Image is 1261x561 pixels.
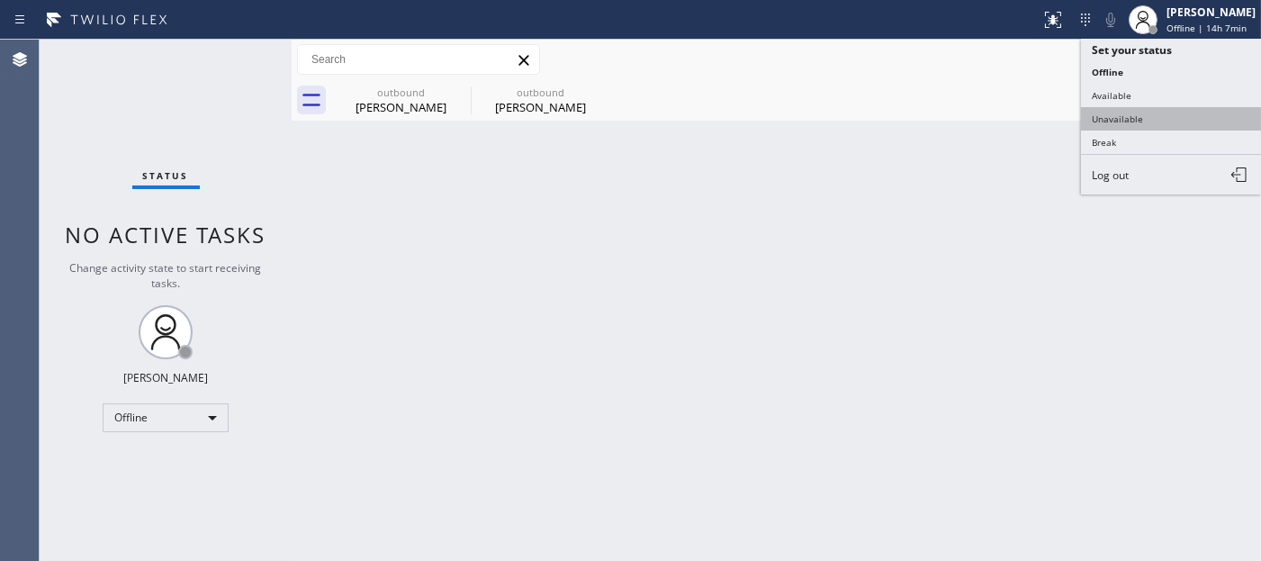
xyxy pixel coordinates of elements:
div: [PERSON_NAME] [333,99,469,115]
span: Change activity state to start receiving tasks. [70,260,262,291]
div: outbound [473,86,608,99]
span: Status [143,169,189,182]
span: No active tasks [66,220,266,249]
div: Jessica Allen [333,80,469,121]
button: Mute [1098,7,1123,32]
div: outbound [333,86,469,99]
input: Search [298,45,539,74]
div: [PERSON_NAME] [473,99,608,115]
div: [PERSON_NAME] [123,370,208,385]
div: [PERSON_NAME] [1166,5,1256,20]
span: Offline | 14h 7min [1166,22,1247,34]
div: Offline [103,403,229,432]
div: Jessica Allen [473,80,608,121]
